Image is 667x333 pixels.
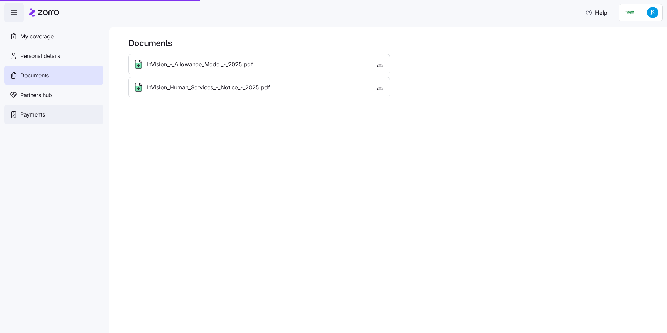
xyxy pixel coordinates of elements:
[147,83,270,92] span: InVision_Human_Services_-_Notice_-_2025.pdf
[623,8,637,17] img: Employer logo
[4,105,103,124] a: Payments
[647,7,658,18] img: 9577aa9ba053be3627777d0052ed3678
[147,60,253,69] span: InVision_-_Allowance_Model_-_2025.pdf
[4,46,103,66] a: Personal details
[128,38,657,49] h1: Documents
[4,85,103,105] a: Partners hub
[20,110,45,119] span: Payments
[20,32,53,41] span: My coverage
[4,27,103,46] a: My coverage
[20,52,60,60] span: Personal details
[20,71,49,80] span: Documents
[4,66,103,85] a: Documents
[580,6,613,20] button: Help
[20,91,52,99] span: Partners hub
[585,8,607,17] span: Help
